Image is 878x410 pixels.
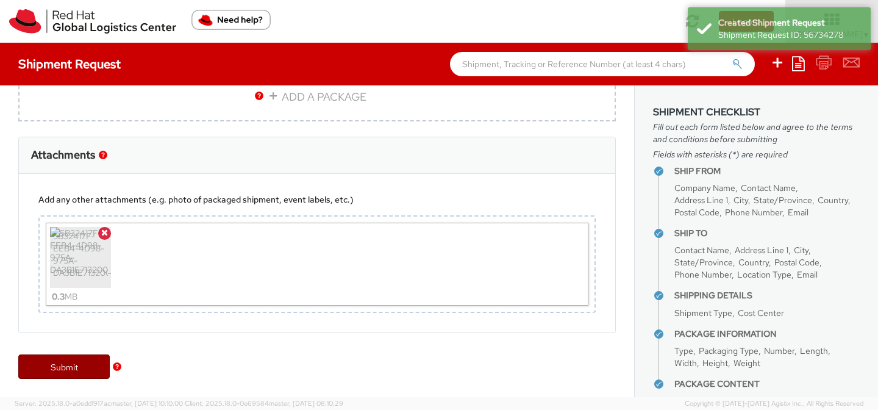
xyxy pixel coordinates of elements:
[674,167,860,176] h4: Ship From
[15,399,183,408] span: Server: 2025.18.0-a0edd1917ac
[674,307,732,318] span: Shipment Type
[737,269,791,280] span: Location Type
[191,10,271,30] button: Need help?
[735,245,788,256] span: Address Line 1
[674,291,860,300] h4: Shipping Details
[674,269,732,280] span: Phone Number
[50,227,111,288] img: 5B32417F-EEB4-4D98-975A-DA3B1E713200_1_105_c.jpeg
[18,73,616,121] a: ADD A PACKAGE
[674,182,735,193] span: Company Name
[674,396,726,407] span: Product Type
[754,195,812,206] span: State/Province
[800,345,828,356] span: Length
[725,207,782,218] span: Phone Number
[702,358,728,369] span: Height
[685,399,863,409] span: Copyright © [DATE]-[DATE] Agistix Inc., All Rights Reserved
[9,9,176,34] img: rh-logistics-00dfa346123c4ec078e1.svg
[762,396,800,407] span: Unit Value
[674,345,693,356] span: Type
[731,396,756,407] span: Pieces
[797,269,818,280] span: Email
[818,195,848,206] span: Country
[38,193,596,206] div: Add any other attachments (e.g. photo of packaged shipment, event labels, etc.)
[674,229,860,238] h4: Ship To
[788,207,808,218] span: Email
[31,149,95,161] h3: Attachments
[653,107,860,118] h3: Shipment Checklist
[653,148,860,160] span: Fields with asterisks (*) are required
[738,307,784,318] span: Cost Center
[718,16,862,29] div: Created Shipment Request
[738,257,769,268] span: Country
[52,291,65,302] strong: 0.3
[185,399,343,408] span: Client: 2025.18.0-0e69584
[718,29,862,41] div: Shipment Request ID: 56734278
[653,121,860,145] span: Fill out each form listed below and agree to the terms and conditions before submitting
[774,257,819,268] span: Postal Code
[733,195,748,206] span: City
[794,245,808,256] span: City
[764,345,794,356] span: Number
[674,245,729,256] span: Contact Name
[18,57,121,71] h4: Shipment Request
[18,354,110,379] a: Submit
[733,358,760,369] span: Weight
[450,52,755,76] input: Shipment, Tracking or Reference Number (at least 4 chars)
[699,345,758,356] span: Packaging Type
[111,399,183,408] span: master, [DATE] 10:10:00
[674,195,728,206] span: Address Line 1
[674,207,719,218] span: Postal Code
[674,329,860,339] h4: Package Information
[741,182,796,193] span: Contact Name
[674,358,697,369] span: Width
[674,257,733,268] span: State/Province
[269,399,343,408] span: master, [DATE] 08:10:29
[52,288,77,305] div: MB
[674,379,860,389] h4: Package Content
